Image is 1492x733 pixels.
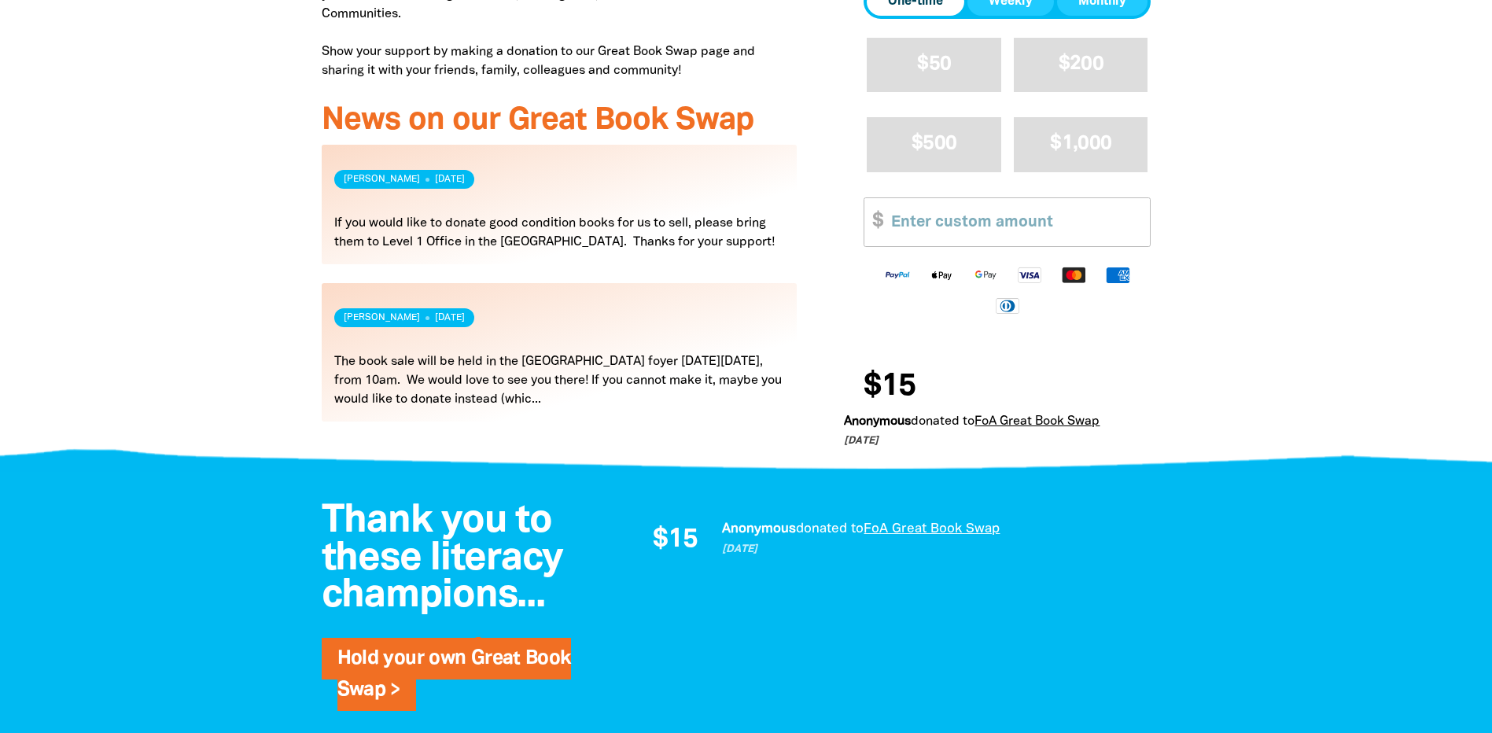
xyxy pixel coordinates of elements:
[844,433,1158,449] p: [DATE]
[911,416,974,427] span: donated to
[722,542,1155,558] p: [DATE]
[1096,266,1140,284] img: American Express logo
[880,197,1150,245] input: Enter custom amount
[917,55,951,73] span: $50
[1052,266,1096,284] img: Mastercard logo
[653,527,698,554] span: $15
[1014,38,1148,92] button: $200
[864,371,915,403] span: $15
[1014,117,1148,171] button: $1,000
[1008,266,1052,284] img: Visa logo
[963,266,1008,284] img: Google Pay logo
[867,117,1001,171] button: $500
[867,38,1001,92] button: $50
[322,104,798,138] h3: News on our Great Book Swap
[635,519,1155,562] div: Paginated content
[635,519,1155,562] div: Donation stream
[337,650,571,699] a: Hold your own Great Book Swap >
[985,297,1030,315] img: Diners Club logo
[722,523,796,535] em: Anonymous
[974,416,1100,427] a: FoA Great Book Swap
[322,503,563,614] span: Thank you to these literacy champions...
[912,134,956,153] span: $500
[844,362,1170,449] div: Donation stream
[864,253,1151,326] div: Available payment methods
[796,523,864,535] span: donated to
[875,266,919,284] img: Paypal logo
[322,145,798,440] div: Paginated content
[864,197,883,245] span: $
[1050,134,1111,153] span: $1,000
[844,416,911,427] em: Anonymous
[1059,55,1103,73] span: $200
[864,523,1000,535] a: FoA Great Book Swap
[919,266,963,284] img: Apple Pay logo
